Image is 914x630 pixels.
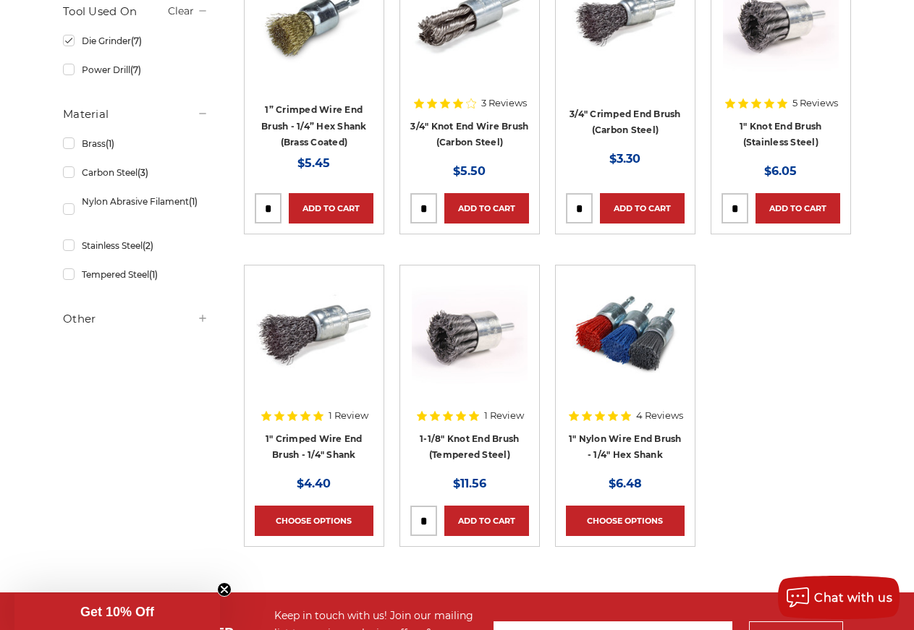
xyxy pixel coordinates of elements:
span: $4.40 [297,477,331,490]
a: Add to Cart [444,506,529,536]
a: Tempered Steel [63,262,208,287]
a: 1" Crimped Wire End Brush - 1/4" Shank [266,433,363,461]
h5: Tool Used On [63,3,208,20]
a: Add to Cart [756,193,840,224]
span: Chat with us [814,591,892,605]
span: $5.45 [297,156,330,170]
span: (2) [143,240,153,251]
a: 3/4" Knot End Wire Brush (Carbon Steel) [410,121,528,148]
img: 1" Crimped Wire End Brush - 1/4" Shank [256,276,372,391]
img: 1 inch nylon wire end brush [567,276,683,391]
span: (7) [130,64,141,75]
a: 1-1/8" Knot End Brush (Tempered Steel) [420,433,519,461]
span: $6.05 [764,164,797,178]
a: Die Grinder [63,28,208,54]
img: Knotted End Brush [412,276,528,391]
span: $11.56 [453,477,486,490]
a: 1” Crimped Wire End Brush - 1/4” Hex Shank (Brass Coated) [261,104,367,148]
span: (1) [189,196,198,207]
button: Chat with us [778,576,900,619]
span: (7) [131,35,142,46]
a: Choose Options [255,506,373,536]
span: $3.30 [609,152,640,166]
a: Add to Cart [600,193,685,224]
a: Knotted End Brush [410,276,529,394]
span: 1 Review [329,411,368,420]
span: (3) [137,167,148,178]
a: Power Drill [63,57,208,82]
a: 1" Crimped Wire End Brush - 1/4" Shank [255,276,373,394]
span: $5.50 [453,164,486,178]
a: Carbon Steel [63,160,208,185]
span: (1) [106,138,114,149]
span: Get 10% Off [80,605,154,619]
a: Nylon Abrasive Filament [63,189,208,229]
button: Close teaser [217,582,232,597]
a: Brass [63,131,208,156]
div: Get 10% OffClose teaser [14,594,220,630]
a: Add to Cart [289,193,373,224]
span: (1) [149,269,158,280]
span: 3 Reviews [481,98,527,108]
a: Choose Options [566,506,685,536]
a: Add to Cart [444,193,529,224]
a: Clear [168,4,194,17]
a: 1" Nylon Wire End Brush - 1/4" Hex Shank [569,433,682,461]
h5: Other [63,310,208,328]
a: 3/4" Crimped End Brush (Carbon Steel) [570,108,681,136]
h5: Material [63,106,208,123]
span: $6.48 [609,477,642,490]
a: 1" Knot End Brush (Stainless Steel) [740,121,821,148]
a: Stainless Steel [63,233,208,258]
span: 1 Review [484,411,524,420]
span: 4 Reviews [636,411,683,420]
span: 5 Reviews [792,98,838,108]
a: 1 inch nylon wire end brush [566,276,685,394]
